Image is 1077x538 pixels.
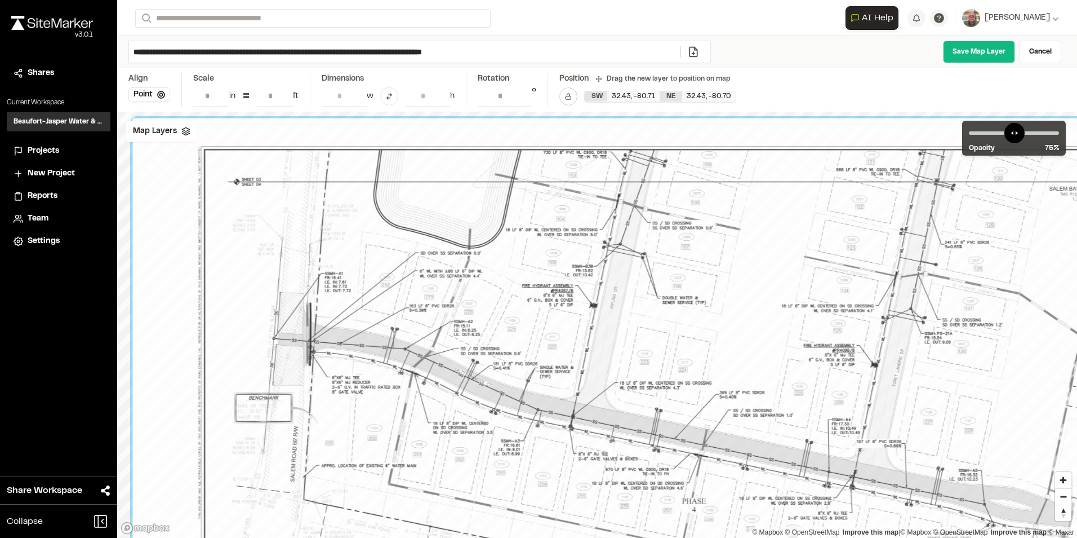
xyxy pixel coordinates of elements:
[962,9,1059,27] button: [PERSON_NAME]
[367,90,373,103] div: w
[322,73,455,85] div: Dimensions
[478,73,536,85] div: Rotation
[991,528,1047,536] a: Improve this map
[962,9,980,27] img: User
[607,91,660,102] div: 32.43 , -80.71
[121,522,170,535] a: Mapbox logo
[1055,505,1071,521] button: Reset bearing to north
[559,73,589,85] div: Position
[785,528,840,536] a: OpenStreetMap
[843,528,898,536] a: Map feedback
[28,67,54,80] span: Shares
[28,145,59,157] span: Projects
[28,167,75,180] span: New Project
[14,67,104,80] a: Shares
[559,87,577,105] button: Lock Map Layer Position
[752,527,1074,538] div: |
[242,87,250,105] div: =
[229,90,235,103] div: in
[14,167,104,180] a: New Project
[845,6,903,30] div: Open AI Assistant
[752,528,783,536] a: Mapbox
[14,213,104,225] a: Team
[133,125,177,138] span: Map Layers
[14,235,104,248] a: Settings
[14,190,104,202] a: Reports
[1045,143,1059,153] span: 75 %
[14,145,104,157] a: Projects
[585,91,607,102] div: SW
[11,30,93,40] div: Oh geez...please don't...
[660,91,682,102] div: NE
[933,528,988,536] a: OpenStreetMap
[595,74,731,84] div: Drag the new layer to position on map
[1055,505,1071,521] span: Reset bearing to north
[682,91,736,102] div: 32.43 , -80.70
[7,484,82,497] span: Share Workspace
[117,112,1077,538] canvas: Map
[1055,472,1071,488] button: Zoom in
[28,213,48,225] span: Team
[135,9,155,28] button: Search
[7,515,43,528] span: Collapse
[14,117,104,127] h3: Beaufort-Jasper Water & Sewer Authority
[7,98,110,108] p: Current Workspace
[900,528,931,536] a: Mapbox
[943,41,1015,63] a: Save Map Layer
[969,143,995,153] span: Opacity
[450,90,455,103] div: h
[845,6,898,30] button: Open AI Assistant
[1020,41,1061,63] a: Cancel
[28,190,57,202] span: Reports
[11,16,93,30] img: rebrand.png
[585,91,736,102] div: SW 32.42595435841419, -80.7093959989234 | NE 32.42841863413963, -80.70472479342956
[532,85,536,107] div: °
[28,235,60,248] span: Settings
[1055,488,1071,505] button: Zoom out
[128,87,170,102] button: Point
[193,73,214,85] div: Scale
[1048,528,1074,536] a: Maxar
[985,12,1050,24] span: [PERSON_NAME]
[1055,489,1071,505] span: Zoom out
[680,46,706,58] a: Add/Change File
[128,73,170,85] div: Align
[293,90,299,103] div: ft
[862,11,893,25] span: AI Help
